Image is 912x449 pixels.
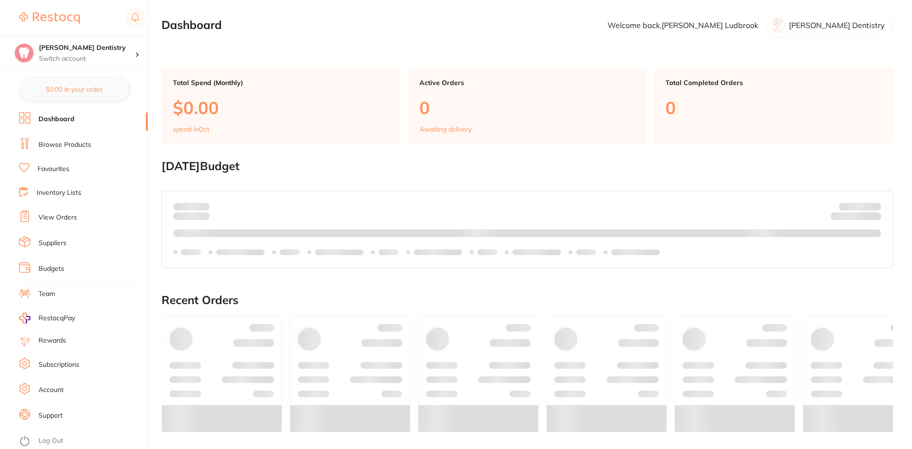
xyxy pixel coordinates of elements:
[419,125,472,133] p: Awaiting delivery
[379,248,399,256] p: Labels
[38,140,91,150] a: Browse Products
[831,210,881,222] p: Remaining:
[216,248,265,256] p: Labels extended
[37,188,81,198] a: Inventory Lists
[173,210,209,222] p: month
[789,21,885,29] p: [PERSON_NAME] Dentistry
[839,202,881,210] p: Budget:
[280,248,300,256] p: Labels
[38,164,69,174] a: Favourites
[38,360,79,370] a: Subscriptions
[173,125,209,133] p: spend in Oct
[414,248,462,256] p: Labels extended
[665,98,882,117] p: 0
[863,202,881,210] strong: $NaN
[38,289,55,299] a: Team
[19,434,145,449] button: Log Out
[161,67,400,144] a: Total Spend (Monthly)$0.00spend inOct
[173,98,389,117] p: $0.00
[181,248,201,256] p: Labels
[19,78,129,101] button: $0.00 in your order
[315,248,363,256] p: Labels extended
[19,7,80,29] a: Restocq Logo
[654,67,893,144] a: Total Completed Orders0
[608,21,758,29] p: Welcome back, [PERSON_NAME] Ludbrook
[39,54,135,64] p: Switch account
[38,436,63,446] a: Log Out
[477,248,497,256] p: Labels
[19,12,80,24] img: Restocq Logo
[161,294,893,307] h2: Recent Orders
[38,336,66,345] a: Rewards
[19,313,75,324] a: RestocqPay
[39,43,135,53] h4: Ashmore Dentistry
[576,248,596,256] p: Labels
[19,313,30,324] img: RestocqPay
[408,67,647,144] a: Active Orders0Awaiting delivery
[38,264,64,274] a: Budgets
[161,160,893,173] h2: [DATE] Budget
[665,79,882,86] p: Total Completed Orders
[38,115,75,124] a: Dashboard
[38,411,63,420] a: Support
[173,202,209,210] p: Spent:
[419,98,636,117] p: 0
[513,248,561,256] p: Labels extended
[193,202,209,210] strong: $0.00
[611,248,660,256] p: Labels extended
[15,44,34,63] img: Ashmore Dentistry
[161,19,222,32] h2: Dashboard
[419,79,636,86] p: Active Orders
[864,214,881,222] strong: $0.00
[38,385,64,395] a: Account
[38,239,66,248] a: Suppliers
[38,314,75,323] span: RestocqPay
[38,213,77,222] a: View Orders
[173,79,389,86] p: Total Spend (Monthly)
